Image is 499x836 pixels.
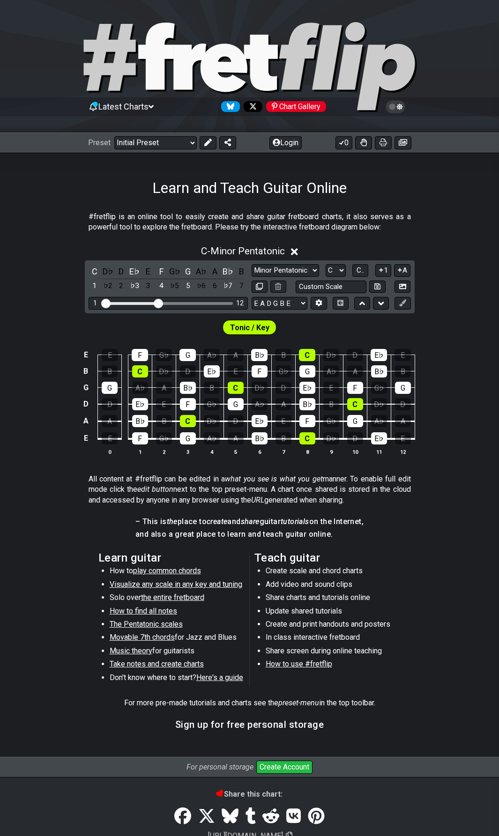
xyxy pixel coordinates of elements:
div: E♭ [252,415,268,427]
button: Move up [354,297,370,310]
div: F [180,398,196,410]
div: G♭ [371,382,387,394]
div: B [276,432,291,444]
div: toggle pitch class [235,265,247,278]
h2: Learn guitar [98,553,245,563]
select: Scale [252,264,319,277]
div: A♭ [252,398,268,410]
div: G♭ [204,398,220,410]
select: Tuning [252,297,307,310]
div: Visible fret range [89,297,248,310]
a: Pinterest [304,803,328,829]
div: A♭ [132,382,148,394]
div: E [156,398,172,410]
div: B [275,349,291,361]
em: URL [251,496,264,504]
span: Preset [88,138,111,147]
th: 12 [391,447,415,457]
div: toggle scale degree [102,280,114,292]
div: toggle scale degree [142,280,154,292]
div: D [228,415,244,427]
div: toggle scale degree [195,280,208,292]
button: A [394,264,410,277]
div: A♭ [204,432,220,444]
div: D [180,365,196,377]
th: 8 [295,447,319,457]
th: 6 [247,447,271,457]
button: Login [269,136,302,149]
div: E [228,365,244,377]
div: toggle pitch class [169,265,181,278]
div: A♭ [203,349,220,361]
div: A [395,415,411,427]
div: toggle scale degree [169,280,181,292]
th: 10 [343,447,367,457]
button: Print [375,136,392,149]
div: D♭ [204,415,220,427]
em: tutorials [281,517,309,526]
span: Latest Charts [98,102,149,111]
div: toggle pitch class [115,265,127,278]
i: For personal storage [186,762,253,771]
select: Preset [114,136,197,149]
div: E [102,432,118,444]
p: For more pre-made tutorials and charts see the in the top toolbar. [124,698,375,708]
div: A [347,365,363,377]
th: 0 [98,447,122,457]
a: Bluesky [218,803,242,829]
span: How to use #fretflip [266,659,332,668]
div: E [395,432,411,444]
th: 4 [200,447,223,457]
button: 1 [375,264,391,277]
div: B♭ [371,365,387,377]
div: B♭ [299,398,315,410]
div: D [347,349,363,361]
div: toggle pitch class [222,265,234,278]
div: G [228,398,244,410]
div: toggle pitch class [195,265,208,278]
div: D♭ [323,432,339,444]
th: 9 [319,447,343,457]
div: E♭ [371,432,387,444]
a: #fretflip at Pinterest [262,101,326,112]
div: B♭ [180,382,196,394]
div: G [395,382,411,394]
div: toggle scale degree [235,280,247,292]
div: E♭ [132,398,148,410]
div: A [227,349,244,361]
div: A [276,398,291,410]
div: D♭ [371,398,387,410]
td: E [80,429,91,447]
div: G [102,382,118,394]
div: toggle scale degree [115,280,127,292]
div: toggle pitch class [209,265,221,278]
li: How to [110,566,243,579]
div: C [180,415,196,427]
li: for guitarists [110,646,243,659]
td: B [80,363,91,379]
div: G♭ [276,365,291,377]
div: D♭ [323,349,339,361]
td: A [80,413,91,430]
div: G♭ [156,349,172,361]
div: A♭ [371,415,387,427]
th: 3 [176,447,200,457]
div: D♭ [252,382,268,394]
button: Create Image [395,281,410,293]
button: Share Preset [219,136,236,149]
span: Here's a guide [196,673,243,682]
div: B♭ [132,415,148,427]
div: E♭ [204,365,220,377]
div: D [102,398,118,410]
button: Move down [373,297,389,310]
th: 1 [128,447,152,457]
li: Create scale and chord charts [266,566,399,579]
div: B [102,365,118,377]
button: First click edit preset to enable marker editing [395,297,410,310]
span: Music theory [110,646,152,655]
li: Add video and sound clips [266,579,399,592]
div: F [252,365,268,377]
li: Share screen during online teaching [266,646,399,659]
span: Take notes and create charts [110,659,204,668]
div: F [299,415,315,427]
